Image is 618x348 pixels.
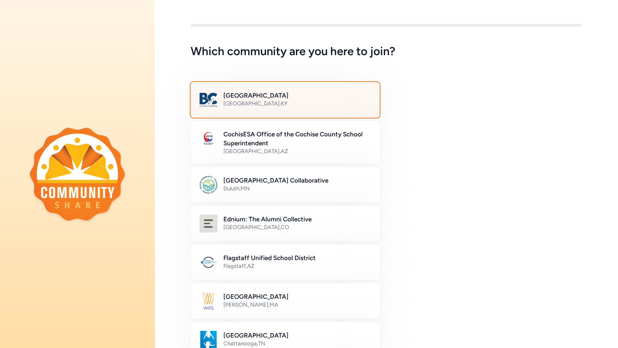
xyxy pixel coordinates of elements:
[200,215,217,232] img: Logo
[223,130,372,148] h2: CochisESA Office of the Cochise County School Superintendent
[223,262,372,270] div: Flagstaff , AZ
[223,224,372,231] div: [GEOGRAPHIC_DATA] , CO
[223,253,372,262] h2: Flagstaff Unified School District
[223,91,371,100] h2: [GEOGRAPHIC_DATA]
[223,331,372,340] h2: [GEOGRAPHIC_DATA]
[223,292,372,301] h2: [GEOGRAPHIC_DATA]
[223,176,372,185] h2: [GEOGRAPHIC_DATA] Collaborative
[200,176,217,194] img: Logo
[191,45,582,58] h5: Which community are you here to join?
[223,215,372,224] h2: Ednium: The Alumni Collective
[30,127,125,221] img: logo
[223,340,372,347] div: Chattanooga , TN
[200,130,217,148] img: Logo
[200,91,217,109] img: Logo
[200,253,217,271] img: Logo
[223,148,372,155] div: [GEOGRAPHIC_DATA] , AZ
[223,100,371,107] div: [GEOGRAPHIC_DATA] , KY
[223,301,372,309] div: [PERSON_NAME] , MA
[200,292,217,310] img: Logo
[223,185,372,192] div: Duluth , MN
